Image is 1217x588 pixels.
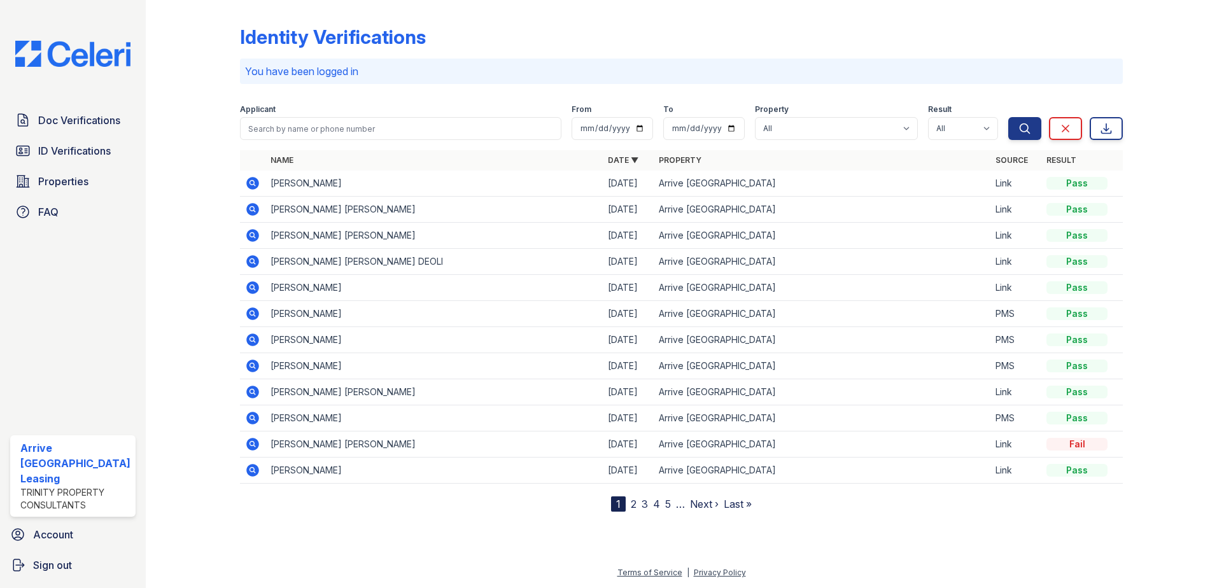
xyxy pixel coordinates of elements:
[724,498,752,510] a: Last »
[10,169,136,194] a: Properties
[5,41,141,67] img: CE_Logo_Blue-a8612792a0a2168367f1c8372b55b34899dd931a85d93a1a3d3e32e68fde9ad4.png
[265,223,603,249] td: [PERSON_NAME] [PERSON_NAME]
[654,275,991,301] td: Arrive [GEOGRAPHIC_DATA]
[990,458,1041,484] td: Link
[5,522,141,547] a: Account
[617,568,682,577] a: Terms of Service
[603,171,654,197] td: [DATE]
[33,557,72,573] span: Sign out
[665,498,671,510] a: 5
[10,108,136,133] a: Doc Verifications
[928,104,952,115] label: Result
[653,498,660,510] a: 4
[654,327,991,353] td: Arrive [GEOGRAPHIC_DATA]
[1046,438,1108,451] div: Fail
[1046,464,1108,477] div: Pass
[654,431,991,458] td: Arrive [GEOGRAPHIC_DATA]
[265,353,603,379] td: [PERSON_NAME]
[1046,360,1108,372] div: Pass
[608,155,638,165] a: Date ▼
[1046,255,1108,268] div: Pass
[603,458,654,484] td: [DATE]
[265,275,603,301] td: [PERSON_NAME]
[990,249,1041,275] td: Link
[1046,155,1076,165] a: Result
[265,405,603,431] td: [PERSON_NAME]
[1046,281,1108,294] div: Pass
[265,431,603,458] td: [PERSON_NAME] [PERSON_NAME]
[990,379,1041,405] td: Link
[265,379,603,405] td: [PERSON_NAME] [PERSON_NAME]
[38,204,59,220] span: FAQ
[676,496,685,512] span: …
[240,117,562,140] input: Search by name or phone number
[1046,229,1108,242] div: Pass
[20,486,130,512] div: Trinity Property Consultants
[1046,307,1108,320] div: Pass
[1046,412,1108,424] div: Pass
[687,568,689,577] div: |
[603,301,654,327] td: [DATE]
[603,223,654,249] td: [DATE]
[33,527,73,542] span: Account
[265,327,603,353] td: [PERSON_NAME]
[5,552,141,578] a: Sign out
[663,104,673,115] label: To
[603,197,654,223] td: [DATE]
[265,301,603,327] td: [PERSON_NAME]
[10,199,136,225] a: FAQ
[1046,386,1108,398] div: Pass
[654,249,991,275] td: Arrive [GEOGRAPHIC_DATA]
[654,353,991,379] td: Arrive [GEOGRAPHIC_DATA]
[20,440,130,486] div: Arrive [GEOGRAPHIC_DATA] Leasing
[990,275,1041,301] td: Link
[659,155,701,165] a: Property
[690,498,719,510] a: Next ›
[990,197,1041,223] td: Link
[265,171,603,197] td: [PERSON_NAME]
[694,568,746,577] a: Privacy Policy
[603,327,654,353] td: [DATE]
[990,405,1041,431] td: PMS
[654,301,991,327] td: Arrive [GEOGRAPHIC_DATA]
[265,458,603,484] td: [PERSON_NAME]
[603,431,654,458] td: [DATE]
[990,171,1041,197] td: Link
[654,223,991,249] td: Arrive [GEOGRAPHIC_DATA]
[631,498,637,510] a: 2
[603,249,654,275] td: [DATE]
[654,379,991,405] td: Arrive [GEOGRAPHIC_DATA]
[572,104,591,115] label: From
[654,458,991,484] td: Arrive [GEOGRAPHIC_DATA]
[603,379,654,405] td: [DATE]
[38,174,88,189] span: Properties
[1046,203,1108,216] div: Pass
[990,327,1041,353] td: PMS
[10,138,136,164] a: ID Verifications
[245,64,1118,79] p: You have been logged in
[240,25,426,48] div: Identity Verifications
[271,155,293,165] a: Name
[1046,333,1108,346] div: Pass
[990,223,1041,249] td: Link
[603,275,654,301] td: [DATE]
[642,498,648,510] a: 3
[990,353,1041,379] td: PMS
[990,431,1041,458] td: Link
[38,113,120,128] span: Doc Verifications
[654,405,991,431] td: Arrive [GEOGRAPHIC_DATA]
[603,353,654,379] td: [DATE]
[240,104,276,115] label: Applicant
[603,405,654,431] td: [DATE]
[265,249,603,275] td: [PERSON_NAME] [PERSON_NAME] DEOLI
[995,155,1028,165] a: Source
[654,197,991,223] td: Arrive [GEOGRAPHIC_DATA]
[1046,177,1108,190] div: Pass
[265,197,603,223] td: [PERSON_NAME] [PERSON_NAME]
[654,171,991,197] td: Arrive [GEOGRAPHIC_DATA]
[755,104,789,115] label: Property
[38,143,111,158] span: ID Verifications
[990,301,1041,327] td: PMS
[611,496,626,512] div: 1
